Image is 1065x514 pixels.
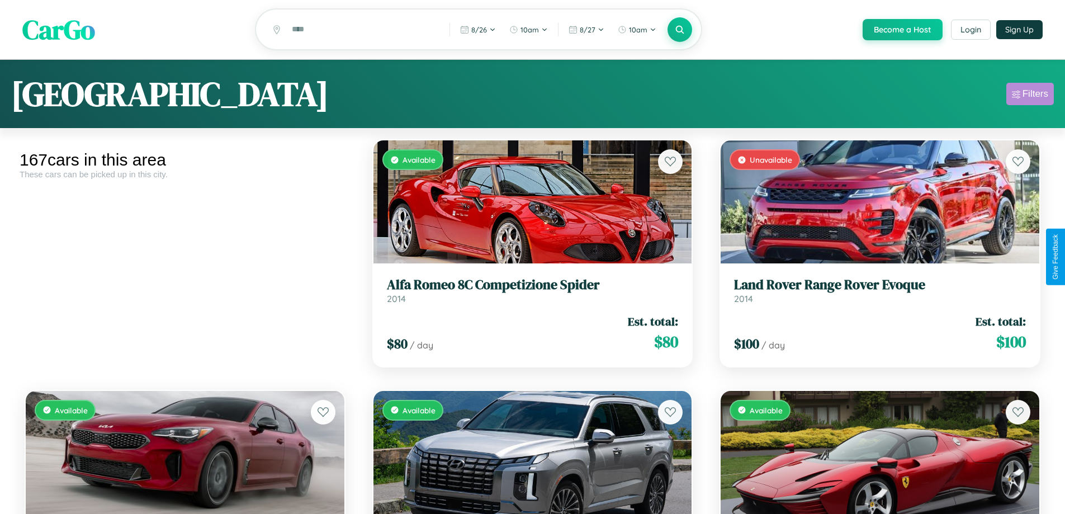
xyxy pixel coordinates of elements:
[628,313,678,329] span: Est. total:
[403,405,436,415] span: Available
[387,277,679,293] h3: Alfa Romeo 8C Competizione Spider
[996,331,1026,353] span: $ 100
[629,25,647,34] span: 10am
[734,277,1026,293] h3: Land Rover Range Rover Evoque
[20,169,351,179] div: These cars can be picked up in this city.
[563,21,610,39] button: 8/27
[734,334,759,353] span: $ 100
[11,71,329,117] h1: [GEOGRAPHIC_DATA]
[734,293,753,304] span: 2014
[1023,88,1048,100] div: Filters
[520,25,539,34] span: 10am
[22,11,95,48] span: CarGo
[996,20,1043,39] button: Sign Up
[761,339,785,351] span: / day
[654,331,678,353] span: $ 80
[750,155,792,164] span: Unavailable
[1006,83,1054,105] button: Filters
[403,155,436,164] span: Available
[387,334,408,353] span: $ 80
[20,150,351,169] div: 167 cars in this area
[951,20,991,40] button: Login
[863,19,943,40] button: Become a Host
[455,21,501,39] button: 8/26
[504,21,553,39] button: 10am
[410,339,433,351] span: / day
[750,405,783,415] span: Available
[734,277,1026,304] a: Land Rover Range Rover Evoque2014
[1052,234,1059,280] div: Give Feedback
[471,25,487,34] span: 8 / 26
[580,25,595,34] span: 8 / 27
[387,293,406,304] span: 2014
[55,405,88,415] span: Available
[612,21,662,39] button: 10am
[387,277,679,304] a: Alfa Romeo 8C Competizione Spider2014
[976,313,1026,329] span: Est. total:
